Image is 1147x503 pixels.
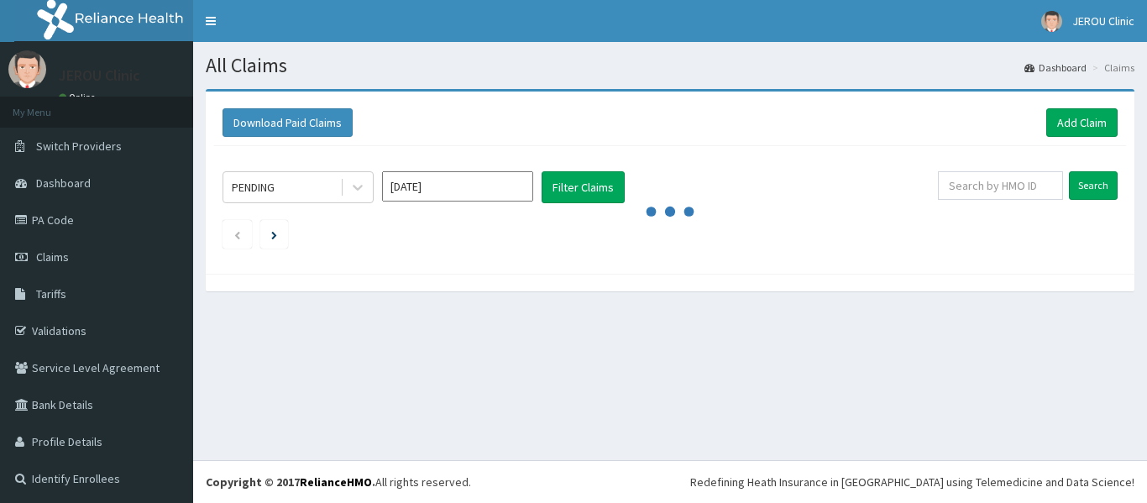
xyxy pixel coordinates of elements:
[232,179,275,196] div: PENDING
[542,171,625,203] button: Filter Claims
[36,286,66,301] span: Tariffs
[36,176,91,191] span: Dashboard
[1041,11,1062,32] img: User Image
[59,68,140,83] p: JEROU Clinic
[59,92,99,103] a: Online
[938,171,1063,200] input: Search by HMO ID
[206,474,375,490] strong: Copyright © 2017 .
[36,139,122,154] span: Switch Providers
[193,460,1147,503] footer: All rights reserved.
[300,474,372,490] a: RelianceHMO
[36,249,69,265] span: Claims
[1072,13,1134,29] span: JEROU Clinic
[1046,108,1118,137] a: Add Claim
[382,171,533,202] input: Select Month and Year
[271,227,277,242] a: Next page
[233,227,241,242] a: Previous page
[1024,60,1087,75] a: Dashboard
[206,55,1134,76] h1: All Claims
[223,108,353,137] button: Download Paid Claims
[8,50,46,88] img: User Image
[1069,171,1118,200] input: Search
[1088,60,1134,75] li: Claims
[645,186,695,237] svg: audio-loading
[690,474,1134,490] div: Redefining Heath Insurance in [GEOGRAPHIC_DATA] using Telemedicine and Data Science!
